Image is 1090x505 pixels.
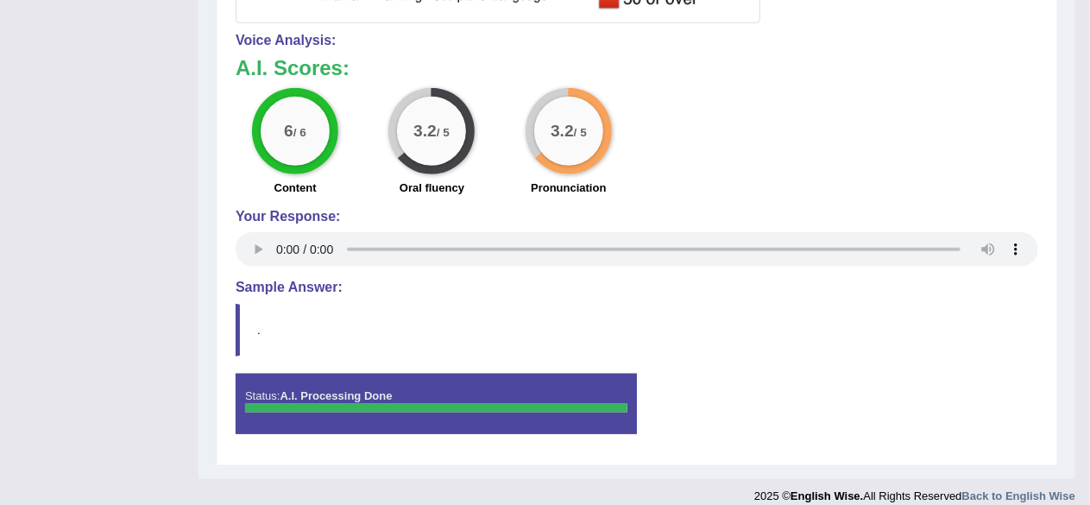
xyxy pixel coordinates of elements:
big: 3.2 [551,122,574,141]
small: / 6 [293,127,306,140]
h4: Sample Answer: [236,280,1038,295]
strong: English Wise. [791,489,863,502]
label: Content [274,180,317,196]
small: / 5 [437,127,450,140]
big: 3.2 [414,122,438,141]
blockquote: . [236,304,1038,357]
strong: A.I. Processing Done [280,389,392,402]
div: Status: [236,374,637,434]
label: Pronunciation [531,180,606,196]
small: / 5 [574,127,587,140]
big: 6 [284,122,293,141]
div: 2025 © All Rights Reserved [754,479,1075,504]
a: Back to English Wise [962,489,1075,502]
b: A.I. Scores: [236,56,350,79]
h4: Voice Analysis: [236,33,1038,48]
h4: Your Response: [236,209,1038,224]
label: Oral fluency [400,180,464,196]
